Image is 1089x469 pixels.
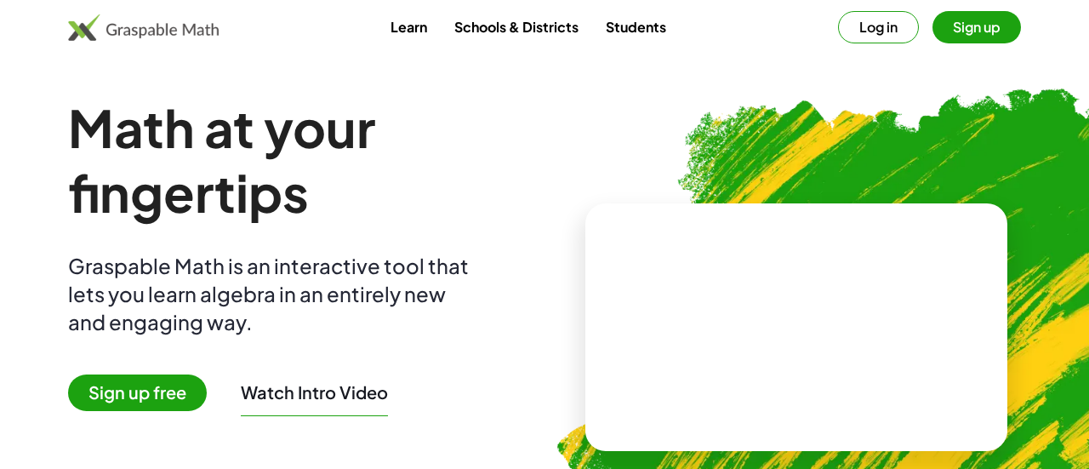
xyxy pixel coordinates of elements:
video: What is this? This is dynamic math notation. Dynamic math notation plays a central role in how Gr... [669,263,924,391]
a: Students [592,11,680,43]
a: Learn [377,11,441,43]
button: Sign up [932,11,1021,43]
span: Sign up free [68,375,207,411]
button: Watch Intro Video [241,381,388,403]
a: Schools & Districts [441,11,592,43]
div: Graspable Math is an interactive tool that lets you learn algebra in an entirely new and engaging... [68,252,476,336]
h1: Math at your fingertips [68,95,517,225]
button: Log in [838,11,919,43]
